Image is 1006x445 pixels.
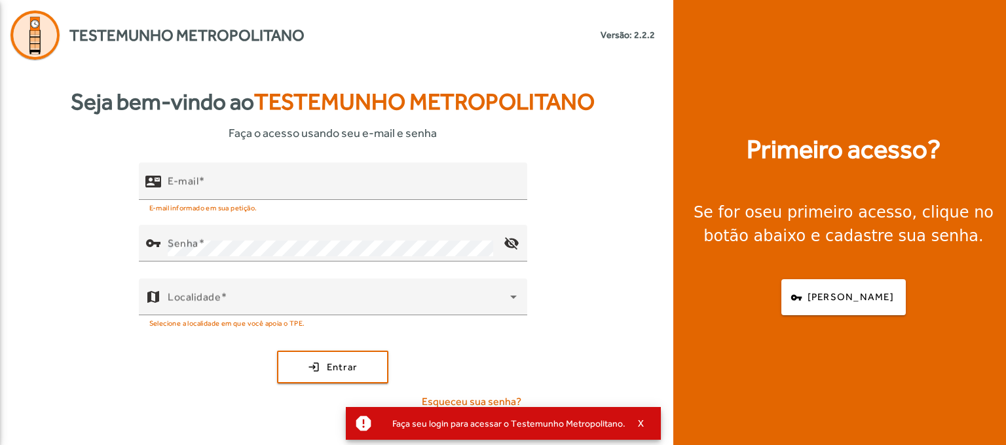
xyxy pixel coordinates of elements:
div: Se for o , clique no botão abaixo e cadastre sua senha. [689,201,998,248]
mat-icon: map [145,289,161,305]
span: Esqueceu sua senha? [422,394,521,410]
strong: Seja bem-vindo ao [71,85,595,119]
mat-label: Senha [168,237,198,250]
button: Entrar [277,351,388,383]
strong: Primeiro acesso? [747,130,941,169]
mat-icon: visibility_off [495,227,527,259]
mat-label: E-mail [168,175,198,187]
span: Testemunho Metropolitano [254,88,595,115]
button: X [625,417,658,429]
small: Versão: 2.2.2 [601,28,655,42]
span: [PERSON_NAME] [808,290,894,305]
mat-hint: E-mail informado em sua petição. [149,200,257,214]
span: X [638,417,644,429]
span: Testemunho Metropolitano [69,24,305,47]
span: Entrar [327,360,358,375]
button: [PERSON_NAME] [781,279,906,315]
mat-hint: Selecione a localidade em que você apoia o TPE. [149,315,305,330]
mat-icon: report [354,414,373,433]
span: Faça o acesso usando seu e-mail e senha [229,124,437,142]
mat-label: Localidade [168,291,221,303]
strong: seu primeiro acesso [754,203,912,222]
div: Faça seu login para acessar o Testemunho Metropolitano. [382,414,625,433]
mat-icon: vpn_key [145,235,161,251]
img: Logo Agenda [10,10,60,60]
mat-icon: contact_mail [145,174,161,189]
